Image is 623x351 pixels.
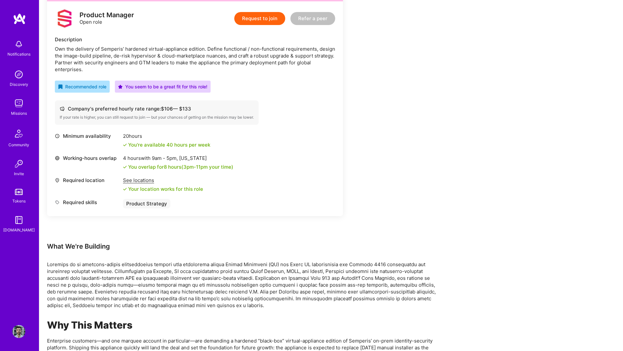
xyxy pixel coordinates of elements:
[123,199,170,208] div: Product Strategy
[55,177,120,184] div: Required location
[55,133,120,139] div: Minimum availability
[7,51,31,58] div: Notifications
[79,12,134,19] div: Product Manager
[11,325,27,338] a: User Avatar
[60,106,65,111] i: icon Cash
[234,12,285,25] button: Request to join
[60,115,254,120] div: If your rate is higher, you can still request to join — but your chances of getting on the missio...
[118,84,123,89] i: icon PurpleStar
[290,12,335,25] button: Refer a peer
[10,81,28,88] div: Discovery
[47,261,436,309] p: Loremips do si ametcons-adipis elitseddoeius tempori utla etdolorema aliqua Enimad Minimveni (QU)...
[123,155,233,162] div: 4 hours with [US_STATE]
[123,186,203,192] div: Your location works for this role
[55,45,335,73] div: Own the delivery of Semperis’ hardened virtual-appliance edition. Define functional / non-functio...
[12,68,25,81] img: discovery
[11,110,27,117] div: Missions
[12,198,26,204] div: Tokens
[12,38,25,51] img: bell
[3,227,35,233] div: [DOMAIN_NAME]
[12,97,25,110] img: teamwork
[47,242,436,251] div: What We're Building
[55,155,120,162] div: Working-hours overlap
[60,105,254,112] div: Company's preferred hourly rate range: $ 106 — $ 133
[55,178,60,183] i: icon Location
[11,126,27,141] img: Community
[183,164,208,170] span: 3pm - 11pm
[13,13,26,25] img: logo
[79,12,134,25] div: Open role
[55,9,74,28] img: logo
[47,319,436,331] h1: Why This Matters
[8,141,29,148] div: Community
[15,189,23,195] img: tokens
[123,141,210,148] div: You're available 40 hours per week
[123,143,127,147] i: icon Check
[55,36,335,43] div: Description
[12,214,25,227] img: guide book
[55,199,120,206] div: Required skills
[123,177,203,184] div: See locations
[123,165,127,169] i: icon Check
[123,133,210,139] div: 20 hours
[118,83,207,90] div: You seem to be a great fit for this role!
[128,163,233,170] div: You overlap for 8 hours ( your time)
[55,156,60,161] i: icon World
[58,84,63,89] i: icon RecommendedBadge
[58,83,106,90] div: Recommended role
[55,134,60,138] i: icon Clock
[123,187,127,191] i: icon Check
[14,170,24,177] div: Invite
[55,200,60,205] i: icon Tag
[151,155,179,161] span: 9am - 5pm ,
[12,157,25,170] img: Invite
[12,325,25,338] img: User Avatar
